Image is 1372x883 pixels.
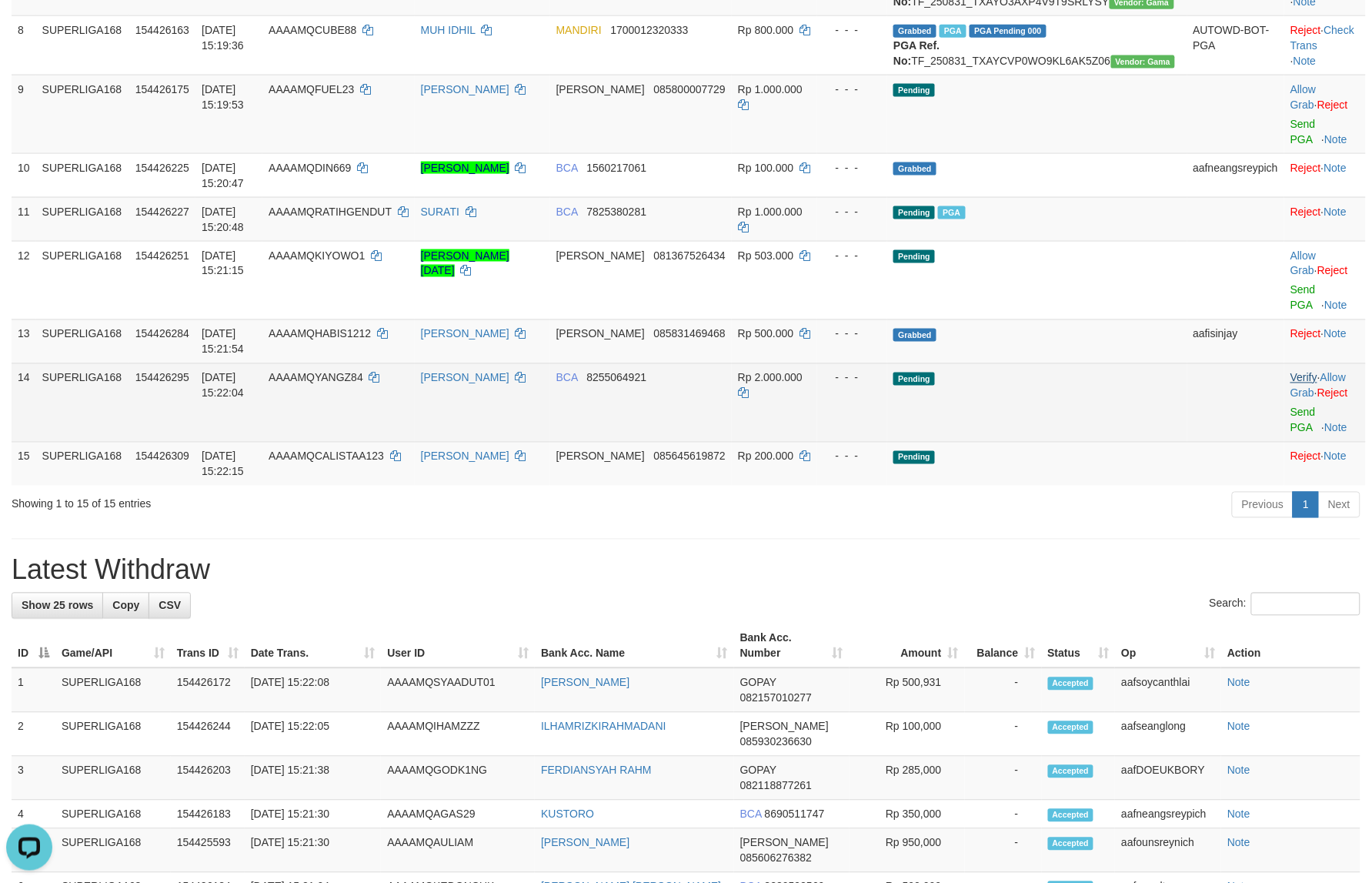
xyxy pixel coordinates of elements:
td: AAAAMQGODK1NG [381,757,535,801]
a: Note [1324,299,1347,312]
td: SUPERLIGA168 [55,668,171,713]
span: AAAAMQRATIHGENDUT [269,206,392,218]
span: AAAAMQCALISTAA123 [269,450,384,463]
td: aafsoycanthlai [1115,668,1221,713]
span: BCA [556,206,578,218]
span: Accepted [1048,765,1094,778]
td: 154426172 [171,668,245,713]
a: FERDIANSYAH RAHM [541,764,652,777]
th: Bank Acc. Name: activate to sort column ascending [535,624,734,668]
td: 1 [12,668,55,713]
th: Status: activate to sort column ascending [1042,624,1116,668]
input: Search: [1251,593,1360,616]
a: Note [1324,328,1347,340]
span: [DATE] 15:20:48 [202,206,244,233]
a: [PERSON_NAME][DATE] [421,249,509,277]
td: aafneangsreypich [1187,153,1285,197]
span: [DATE] 15:19:36 [202,24,244,52]
td: 2 [12,713,55,757]
td: · · [1284,363,1366,442]
span: Accepted [1048,721,1094,734]
td: [DATE] 15:21:38 [245,757,382,801]
span: Copy 1700012320333 to clipboard [611,24,689,36]
td: SUPERLIGA168 [55,801,171,829]
span: AAAAMQDIN669 [269,162,351,174]
a: Note [1324,162,1347,174]
a: Note [1324,422,1347,434]
td: - [965,757,1042,801]
a: KUSTORO [541,808,594,821]
span: [DATE] 15:20:47 [202,162,244,189]
span: Copy 081367526434 to clipboard [654,249,726,262]
span: · [1290,372,1346,400]
a: [PERSON_NAME] [421,450,509,463]
td: 15 [12,442,36,486]
td: · · [1284,15,1366,75]
a: Allow Grab [1290,83,1316,111]
span: Rp 1.000.000 [738,83,803,95]
a: Reject [1290,162,1321,174]
span: Rp 500.000 [738,328,793,340]
td: SUPERLIGA168 [36,197,129,241]
td: aafDOEUKBORY [1115,757,1221,801]
span: [DATE] 15:21:15 [202,249,244,277]
span: Grabbed [893,329,936,342]
span: Copy 085800007729 to clipboard [654,83,726,95]
a: Note [1227,721,1250,733]
td: AUTOWD-BOT-PGA [1187,15,1285,75]
td: [DATE] 15:22:08 [245,668,382,713]
span: [DATE] 15:22:15 [202,450,244,478]
span: Pending [893,250,935,263]
td: SUPERLIGA168 [36,442,129,486]
span: Pending [893,451,935,464]
td: · [1284,153,1366,197]
span: Copy 085606276382 to clipboard [740,852,812,865]
span: Marked by aafsoycanthlai [938,206,965,219]
td: - [965,829,1042,873]
span: Copy 082118877261 to clipboard [740,780,812,792]
span: GOPAY [740,677,776,689]
a: [PERSON_NAME] [541,677,629,689]
td: 154426244 [171,713,245,757]
td: 14 [12,363,36,442]
td: Rp 950,000 [850,829,965,873]
td: aafisinjay [1187,319,1285,363]
span: Copy 1560217061 to clipboard [586,162,646,174]
a: Note [1227,677,1250,689]
a: Note [1324,450,1347,463]
a: Reject [1317,387,1348,400]
td: SUPERLIGA168 [36,319,129,363]
span: Copy 085831469468 to clipboard [654,328,726,340]
span: 154426175 [135,83,189,95]
a: Note [1324,206,1347,218]
th: Balance: activate to sort column ascending [965,624,1042,668]
a: Note [1227,837,1250,849]
div: - - - [823,449,882,464]
span: Rp 100.000 [738,162,793,174]
td: 8 [12,15,36,75]
a: [PERSON_NAME] [421,372,509,384]
th: Bank Acc. Number: activate to sort column ascending [734,624,850,668]
span: Rp 200.000 [738,450,793,463]
span: Grabbed [893,25,936,38]
a: ILHAMRIZKIRAHMADANI [541,721,666,733]
th: Date Trans.: activate to sort column ascending [245,624,382,668]
th: ID: activate to sort column descending [12,624,55,668]
a: SURATI [421,206,459,218]
td: 154425593 [171,829,245,873]
span: AAAAMQYANGZ84 [269,372,363,384]
a: Send PGA [1290,406,1316,434]
a: Reject [1290,328,1321,340]
th: Game/API: activate to sort column ascending [55,624,171,668]
span: BCA [740,808,762,821]
td: [DATE] 15:22:05 [245,713,382,757]
a: Previous [1232,492,1294,518]
td: · [1284,319,1366,363]
span: 154426251 [135,249,189,262]
span: [PERSON_NAME] [556,328,645,340]
td: AAAAMQAULIAM [381,829,535,873]
a: [PERSON_NAME] [421,162,509,174]
span: Copy 082157010277 to clipboard [740,692,812,704]
td: TF_250831_TXAYCVP0WO9KL6AK5Z06 [887,15,1187,75]
td: · [1284,197,1366,241]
